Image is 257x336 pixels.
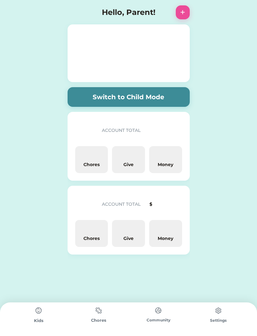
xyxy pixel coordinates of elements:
[152,235,180,242] div: Money
[176,5,190,19] button: +
[102,7,155,18] h4: Hello, Parent!
[92,304,105,317] img: type%3Dchores%2C%20state%3Ddefault.svg
[188,318,248,323] div: Settings
[125,151,132,159] img: yH5BAEAAAAALAAAAAABAAEAAAIBRAA7
[162,151,169,159] img: yH5BAEAAAAALAAAAAABAAEAAAIBRAA7
[78,161,106,168] div: Chores
[128,317,188,323] div: Community
[162,225,169,233] img: yH5BAEAAAAALAAAAAABAAEAAAIBRAA7
[88,151,95,159] img: yH5BAEAAAAALAAAAAABAAEAAAIBRAA7
[115,235,142,242] div: Give
[75,120,96,140] img: yH5BAEAAAAALAAAAAABAAEAAAIBRAA7
[69,317,129,324] div: Chores
[78,235,106,242] div: Chores
[125,225,132,233] img: yH5BAEAAAAALAAAAAABAAEAAAIBRAA7
[115,161,142,168] div: Give
[102,201,147,208] div: ACCOUNT TOTAL
[75,193,96,214] img: yH5BAEAAAAALAAAAAABAAEAAAIBRAA7
[152,304,165,317] img: type%3Dchores%2C%20state%3Ddefault.svg
[68,5,82,19] img: yH5BAEAAAAALAAAAAABAAEAAAIBRAA7
[152,161,180,168] div: Money
[102,127,147,134] div: ACCOUNT TOTAL
[212,304,225,317] img: type%3Dchores%2C%20state%3Ddefault.svg
[32,304,45,317] img: type%3Dchores%2C%20state%3Ddefault.svg
[68,87,190,107] button: Switch to Child Mode
[9,318,69,324] div: Kids
[149,201,182,208] div: $
[88,225,95,233] img: yH5BAEAAAAALAAAAAABAAEAAAIBRAA7
[84,26,173,80] img: yH5BAEAAAAALAAAAAABAAEAAAIBRAA7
